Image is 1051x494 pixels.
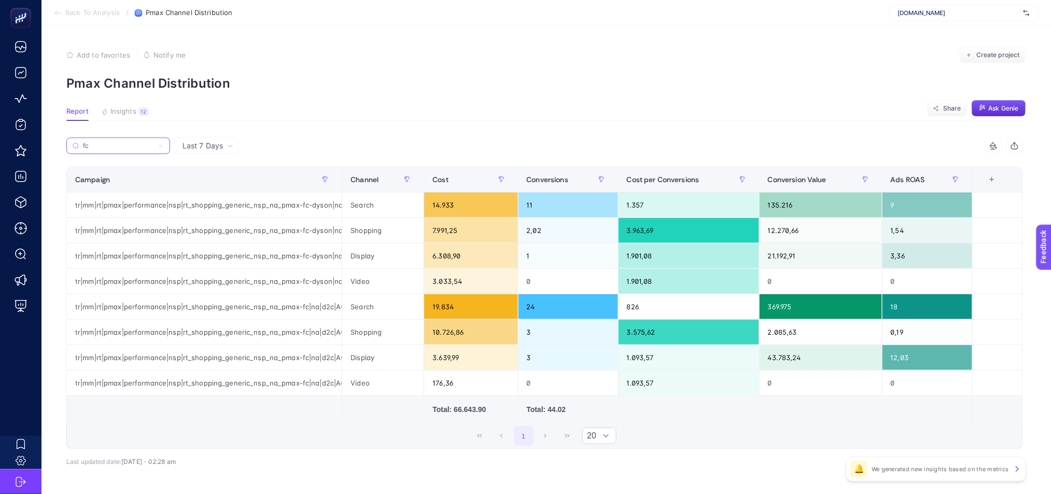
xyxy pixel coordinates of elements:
div: 3.033,54 [424,269,517,294]
div: 11 [519,193,618,217]
span: Cost [432,175,449,184]
span: Feedback [6,3,39,11]
div: 12,03 [882,345,972,370]
div: Search [342,193,424,217]
span: Cost per Conversions [627,175,699,184]
div: 1.093,57 [619,345,759,370]
div: 19.834 [424,294,517,319]
div: 0 [882,269,972,294]
div: tr|mm|rt|pmax|performance|nsp|rt_shopping_generic_nsp_na_pmax-fc|na|d2c|AOP|OSB0002J35 [67,345,342,370]
div: 3.639,99 [424,345,517,370]
div: 1,54 [882,218,972,243]
span: Last 7 Days [183,141,223,151]
span: [DOMAIN_NAME] [898,9,1019,17]
div: 🔔 [851,461,867,477]
div: 24 [519,294,618,319]
button: Create project [960,47,1026,63]
div: Last 7 Days [66,154,1023,465]
div: tr|mm|rt|pmax|performance|nsp|rt_shopping_generic_nsp_na_pmax-fc|na|d2c|AOP|OSB0002J35 [67,294,342,319]
span: Rows per page [583,428,596,444]
div: tr|mm|rt|pmax|performance|nsp|rt_shopping_generic_nsp_na_pmax-fc|na|d2c|AOP|OSB0002J35 [67,320,342,345]
span: Pmax Channel Distribution [146,9,232,17]
p: We generated new insights based on the metrics [872,465,1009,473]
span: Ads ROAS [891,175,925,184]
div: 1.901,08 [619,243,759,268]
span: Conversions [527,175,569,184]
div: 3 [519,345,618,370]
span: Back To Analysis [65,9,120,17]
div: 826 [619,294,759,319]
div: 1.093,57 [619,371,759,395]
div: Search [342,294,424,319]
div: Shopping [342,218,424,243]
div: 0 [519,269,618,294]
button: Share [927,100,968,117]
p: Pmax Channel Distribution [66,76,1026,91]
span: [DATE]・02:28 am [121,458,176,465]
div: 10.726,86 [424,320,517,345]
input: Search [83,142,153,150]
div: 3.575,62 [619,320,759,345]
div: tr|mm|rt|pmax|performance|nsp|rt_shopping_generic_nsp_na_pmax-fc-dyson|na|d2c|AOP|OSB0002K13 [67,193,342,217]
span: Create project [976,51,1020,59]
div: 43.783,24 [760,345,882,370]
div: Shopping [342,320,424,345]
span: Share [943,104,961,113]
div: 0 [760,269,882,294]
span: Ask Genie [989,104,1019,113]
div: 12.270,66 [760,218,882,243]
div: 1.901,08 [619,269,759,294]
span: Report [66,107,89,116]
span: Last updated date: [66,458,121,465]
div: 2,02 [519,218,618,243]
div: 18 [882,294,972,319]
div: + [982,175,1002,184]
div: 9 [882,193,972,217]
div: tr|mm|rt|pmax|performance|nsp|rt_shopping_generic_nsp_na_pmax-fc-dyson|na|d2c|AOP|OSB0002K13 [67,269,342,294]
button: Add to favorites [66,51,130,59]
div: 0 [519,371,618,395]
span: / [126,8,129,17]
span: Insights [110,107,136,116]
div: 0,19 [882,320,972,345]
div: Total: 66.643.90 [432,404,509,415]
div: 0 [882,371,972,395]
div: tr|mm|rt|pmax|performance|nsp|rt_shopping_generic_nsp_na_pmax-fc-dyson|na|d2c|AOP|OSB0002K13 [67,218,342,243]
div: tr|mm|rt|pmax|performance|nsp|rt_shopping_generic_nsp_na_pmax-fc-dyson|na|d2c|AOP|OSB0002K13 [67,243,342,268]
div: tr|mm|rt|pmax|performance|nsp|rt_shopping_generic_nsp_na_pmax-fc|na|d2c|AOP|OSB0002J35 [67,371,342,395]
div: 2.085,63 [760,320,882,345]
span: Notify me [153,51,186,59]
div: 6.308,90 [424,243,517,268]
div: 1.357 [619,193,759,217]
div: Total: 44.02 [527,404,610,415]
div: 3,36 [882,243,972,268]
img: svg%3e [1024,8,1030,18]
div: 7.991,25 [424,218,517,243]
span: Campaign [75,175,110,184]
span: Add to favorites [77,51,130,59]
button: Notify me [143,51,186,59]
div: Display [342,243,424,268]
div: 3 [519,320,618,345]
button: 1 [514,426,534,446]
div: 12 [138,107,149,116]
div: Video [342,371,424,395]
span: Channel [351,175,379,184]
span: Conversion Value [768,175,826,184]
div: Display [342,345,424,370]
div: 7 items selected [981,175,989,198]
div: 369.975 [760,294,882,319]
div: 21.192,91 [760,243,882,268]
div: 176,36 [424,371,517,395]
button: Ask Genie [972,100,1026,117]
div: 1 [519,243,618,268]
div: Video [342,269,424,294]
div: 135.216 [760,193,882,217]
div: 3.963,69 [619,218,759,243]
div: 14.933 [424,193,517,217]
div: 0 [760,371,882,395]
